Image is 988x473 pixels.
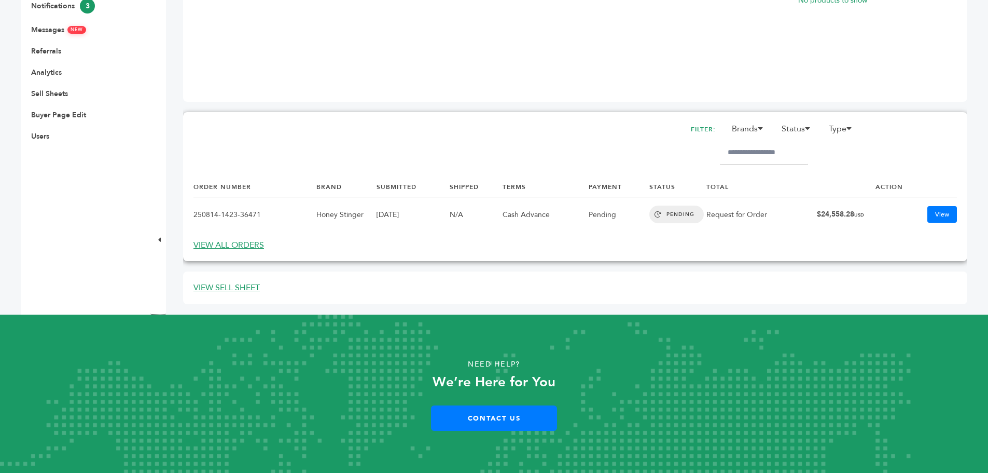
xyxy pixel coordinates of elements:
[854,212,864,218] span: USD
[431,406,557,431] a: Contact Us
[727,123,774,140] li: Brands
[193,178,316,197] th: ORDER NUMBER
[193,282,260,293] a: VIEW SELL SHEET
[824,123,863,140] li: Type
[589,178,649,197] th: PAYMENT
[817,197,903,232] td: $24,558.28
[589,197,649,232] td: Pending
[31,131,49,141] a: Users
[776,123,822,140] li: Status
[193,210,261,220] a: 250814-1423-36471
[720,140,808,165] input: Filter by keywords
[31,25,86,35] a: MessagesNEW
[67,26,86,34] span: NEW
[31,1,95,11] a: Notifications3
[691,123,716,137] h2: FILTER:
[193,239,264,251] a: VIEW ALL ORDERS
[450,178,503,197] th: SHIPPED
[503,197,589,232] td: Cash Advance
[817,178,903,197] th: ACTION
[316,178,377,197] th: BRAND
[377,178,449,197] th: SUBMITTED
[31,110,86,120] a: Buyer Page Edit
[450,197,503,232] td: N/A
[649,206,704,223] span: PENDING
[649,178,706,197] th: STATUS
[316,197,377,232] td: Honey Stinger
[503,178,589,197] th: TERMS
[927,206,957,223] a: View
[706,197,817,232] td: Request for Order
[31,46,61,56] a: Referrals
[433,373,555,391] strong: We’re Here for You
[31,67,62,77] a: Analytics
[49,357,939,372] p: Need Help?
[377,197,449,232] td: [DATE]
[31,89,68,99] a: Sell Sheets
[706,178,817,197] th: TOTAL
